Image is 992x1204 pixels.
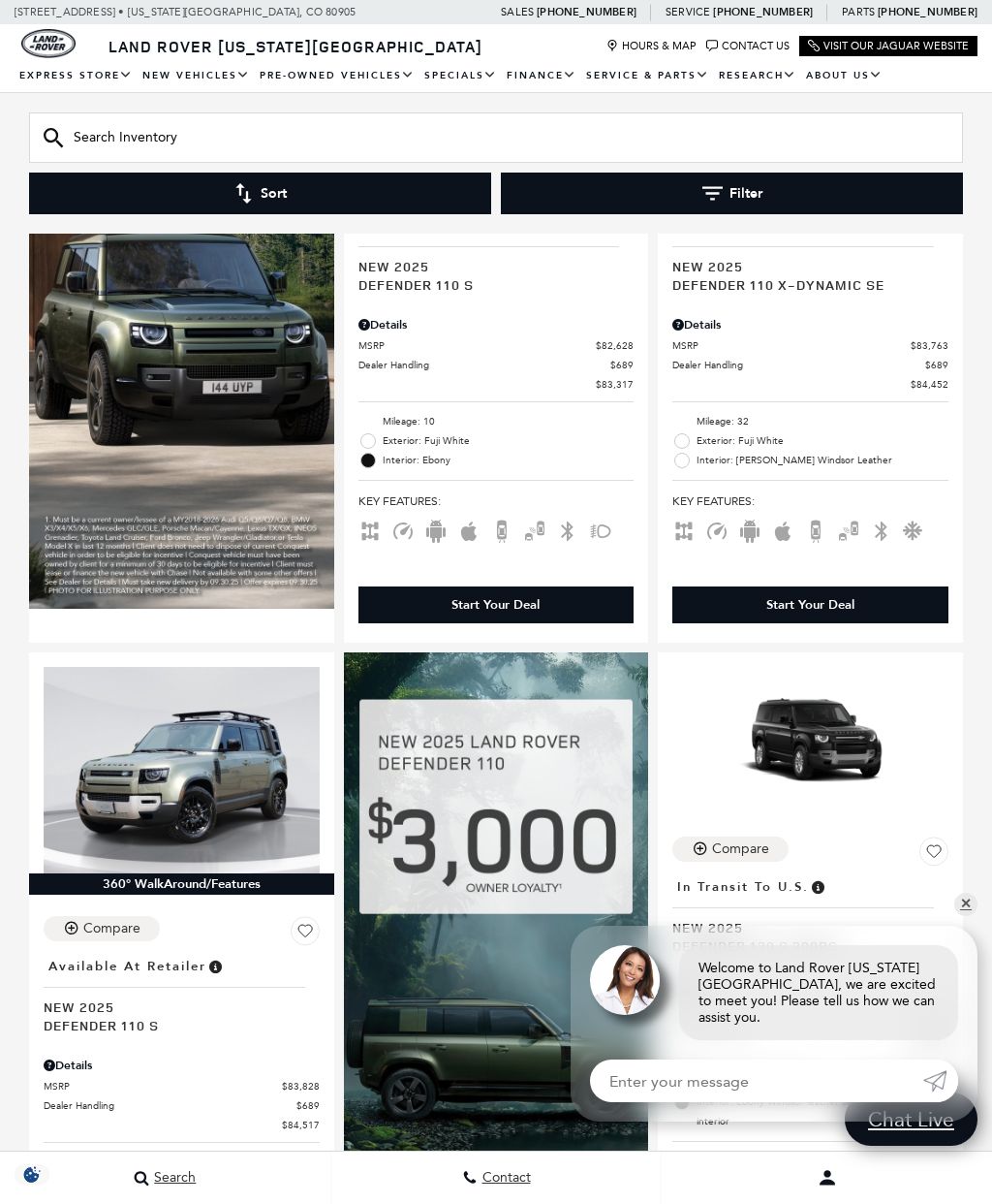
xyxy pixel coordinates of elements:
span: Adaptive Cruise Control [391,523,415,536]
a: Dealer Handling $689 [358,358,635,372]
a: In Transit to U.S.New 2025Defender 130 S 300PS [672,873,948,955]
span: Key Features : [672,491,948,512]
span: Exterior: Fuji White [697,431,948,451]
a: Pre-Owned Vehicles [255,59,419,93]
span: Fog Lights [589,523,612,536]
div: Start Your Deal [358,586,635,623]
span: Interior: Ebony [383,451,635,470]
span: Key Features : [358,491,635,512]
span: Backup Camera [804,523,827,536]
a: Available at RetailerNew 2025Defender 110 S [358,212,635,294]
span: New 2025 [672,918,934,936]
a: $84,452 [672,377,948,392]
button: Compare Vehicle [672,837,789,862]
div: Start Your Deal [766,596,854,614]
span: Defender 110 S [44,1016,305,1034]
img: 2025 LAND ROVER Defender 130 S 300PS [672,667,948,822]
a: New Vehicles [138,59,255,93]
span: $83,763 [911,338,948,353]
button: Sort [29,173,491,214]
span: Vehicle is in stock and ready for immediate delivery. Due to demand, availability is subject to c... [206,956,224,977]
a: EXPRESS STORE [15,59,138,93]
span: In Transit to U.S. [677,876,809,898]
span: $83,828 [282,1079,320,1093]
span: New 2025 [672,257,934,275]
li: Mileage: 32 [672,412,948,431]
a: Land Rover [US_STATE][GEOGRAPHIC_DATA] [97,36,494,57]
span: MSRP [358,338,597,353]
a: Service & Parts [581,59,714,93]
a: MSRP $83,828 [44,1079,320,1093]
div: Start Your Deal [451,596,540,614]
span: Apple Car-Play [457,523,480,536]
span: Backup Camera [490,523,513,536]
span: Dealer Handling [358,358,611,372]
span: $689 [296,1098,320,1113]
span: Land Rover [US_STATE][GEOGRAPHIC_DATA] [108,36,482,57]
a: [PHONE_NUMBER] [713,5,813,19]
span: MSRP [44,1079,282,1093]
span: Cooled Seats [903,523,926,536]
a: Finance [502,59,581,93]
span: Exterior: Fuji White [383,431,635,451]
span: New 2025 [44,998,305,1016]
a: $83,317 [358,377,635,392]
a: Dealer Handling $689 [44,1098,320,1113]
span: $82,628 [596,338,634,353]
a: Available at RetailerNew 2025Defender 110 X-Dynamic SE [672,212,948,294]
span: MSRP [672,338,911,353]
span: Contact [478,1170,531,1187]
a: Research [714,59,801,93]
a: Submit [923,1060,958,1102]
button: Filter [501,173,963,214]
a: Visit Our Jaguar Website [808,40,969,52]
span: Dealer Handling [44,1098,296,1113]
a: [STREET_ADDRESS] • [US_STATE][GEOGRAPHIC_DATA], CO 80905 [15,6,356,18]
span: $84,517 [282,1118,320,1132]
span: AWD [672,523,696,536]
img: Opt-Out Icon [10,1164,54,1185]
input: Enter your message [590,1060,923,1102]
div: 360° WalkAround/Features [29,873,334,895]
img: Land Rover [21,29,76,58]
nav: Main Navigation [15,59,977,93]
span: $689 [610,358,634,372]
span: Dealer Handling [672,358,925,372]
button: Save Vehicle [919,837,948,873]
a: Dealer Handling $689 [672,358,948,372]
span: Vehicle has shipped from factory of origin. Estimated time of delivery to Retailer is on average ... [809,876,826,898]
span: Search [149,1170,196,1187]
button: Save Vehicle [291,916,320,953]
a: About Us [801,59,887,93]
span: $83,317 [596,377,634,392]
div: Compare [712,840,769,858]
span: $689 [925,358,948,372]
div: Start Your Deal [672,586,948,623]
span: Blind Spot Monitor [523,523,546,536]
a: Specials [419,59,502,93]
a: Contact Us [706,40,790,52]
div: Pricing Details - Defender 110 X-Dynamic SE [672,316,948,333]
span: Blind Spot Monitor [837,523,860,536]
div: Pricing Details - Defender 110 S [44,1057,320,1074]
a: land-rover [21,29,76,58]
span: Adaptive Cruise Control [705,523,728,536]
span: Interior: [PERSON_NAME] Windsor Leather [697,451,948,470]
div: Pricing Details - Defender 110 S [358,316,635,333]
div: Welcome to Land Rover [US_STATE][GEOGRAPHIC_DATA], we are excited to meet you! Please tell us how... [679,945,958,1040]
span: New 2025 [358,257,620,275]
a: MSRP $82,628 [358,338,635,353]
span: $84,452 [911,377,948,392]
span: Available at Retailer [48,956,206,977]
img: Agent profile photo [590,945,660,1015]
button: Open user profile menu [662,1154,992,1202]
span: Bluetooth [556,523,579,536]
a: [PHONE_NUMBER] [878,5,977,19]
a: Available at RetailerNew 2025Defender 110 S [44,953,320,1034]
span: Android Auto [424,523,448,536]
a: Hours & Map [606,40,697,52]
a: $84,517 [44,1118,320,1132]
a: MSRP $83,763 [672,338,948,353]
span: AWD [358,523,382,536]
span: Bluetooth [870,523,893,536]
